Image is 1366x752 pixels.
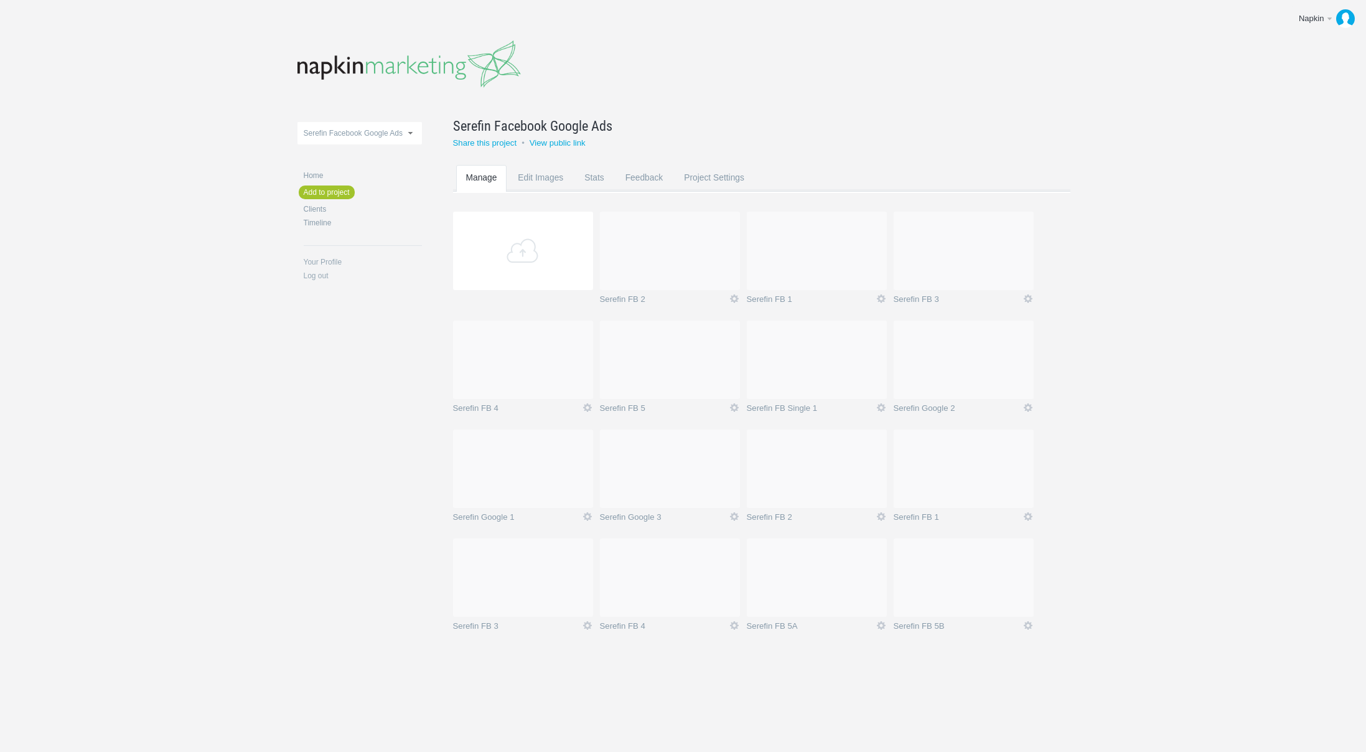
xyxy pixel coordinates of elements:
a: Serefin FB 5A [747,622,876,634]
a: Icon [582,402,593,413]
a: Serefin Facebook Google Ads [453,116,1039,136]
a: Manage [456,165,507,214]
a: Icon [582,620,593,631]
a: Icon [729,620,740,631]
a: Icon [1022,402,1034,413]
img: napkinmarketing_9fl3cv_thumb.jpg [747,321,887,399]
a: Icon [729,402,740,413]
img: napkinmarketing_jpq5o3_thumb.jpg [453,430,593,508]
a: Timeline [304,219,422,227]
a: Serefin FB 1 [747,295,876,308]
span: Serefin Facebook Google Ads [453,116,612,136]
a: Add [453,212,593,290]
a: Serefin Google 1 [453,513,582,525]
a: Serefin Google 3 [600,513,729,525]
a: Edit Images [508,165,573,214]
small: • [522,138,525,148]
a: Serefin FB 5 [600,404,729,416]
a: Serefin FB 3 [894,295,1022,308]
a: Icon [1022,620,1034,631]
img: napkinmarketing_0dpyis_thumb.jpg [600,321,740,399]
a: Serefin FB 2 [747,513,876,525]
img: napkinmarketing_ad2soo_thumb.jpg [600,430,740,508]
a: Napkin [1289,6,1360,31]
a: Icon [729,511,740,522]
a: Log out [304,272,422,280]
a: Serefin FB 3 [453,622,582,634]
img: napkinmarketing_mf8tqd_thumb.jpg [894,538,1034,617]
a: Serefin FB 1 [894,513,1022,525]
a: Clients [304,205,422,213]
img: napkinmarketing_z6cg59_thumb.jpg [600,212,740,290]
img: napkinmarketing_aqhox4_thumb.jpg [453,538,593,617]
img: napkinmarketing_7yjs0x_thumb.jpg [747,538,887,617]
a: Icon [876,511,887,522]
img: napkinmarketing_l6hrc5_thumb.jpg [453,321,593,399]
a: Icon [582,511,593,522]
a: Serefin Google 2 [894,404,1022,416]
a: View public link [530,138,586,148]
a: Serefin FB Single 1 [747,404,876,416]
a: Serefin FB 4 [453,404,582,416]
a: Icon [1022,293,1034,304]
a: Home [304,172,422,179]
span: Serefin Facebook Google Ads [304,129,403,138]
a: Icon [876,293,887,304]
a: Project Settings [674,165,754,214]
a: Stats [574,165,614,214]
img: napkinmarketing_vrza4m_thumb.jpg [600,538,740,617]
a: Icon [876,402,887,413]
a: Serefin FB 4 [600,622,729,634]
img: napkinmarketing_m0qp2q_thumb.jpg [894,212,1034,290]
img: napkinmarketing_3cx55y_thumb.jpg [747,430,887,508]
div: Napkin [1299,12,1325,25]
img: napkinmarketing_cgfjdt_thumb.jpg [894,321,1034,399]
a: Serefin FB 5B [894,622,1022,634]
a: Add to project [299,186,355,199]
a: Icon [876,620,887,631]
img: napkinmarketing_fwn1kp_thumb.jpg [894,430,1034,508]
a: Serefin FB 2 [600,295,729,308]
a: Icon [1022,511,1034,522]
img: napkinmarketing-logo_20160520102043.png [297,40,521,88]
a: Your Profile [304,258,422,266]
a: Share this project [453,138,517,148]
a: Feedback [615,165,673,214]
a: Icon [729,293,740,304]
img: 962c44cf9417398e979bba9dc8fee69e [1336,9,1355,28]
img: napkinmarketing_pa9yhp_thumb.jpg [747,212,887,290]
